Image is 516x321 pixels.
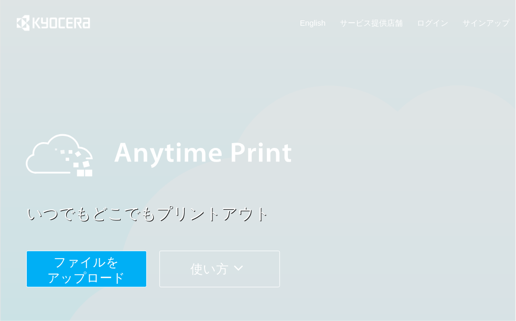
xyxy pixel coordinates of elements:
button: ファイルを​​アップロード [26,251,147,287]
a: いつでもどこでもプリントアウト [26,202,516,225]
button: 使い方 [159,251,280,287]
span: ファイルを ​​アップロード [48,255,126,285]
a: ログイン [417,17,448,28]
a: English [300,17,326,28]
a: サービス提供店舗 [340,17,403,28]
a: サインアップ [463,17,510,28]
